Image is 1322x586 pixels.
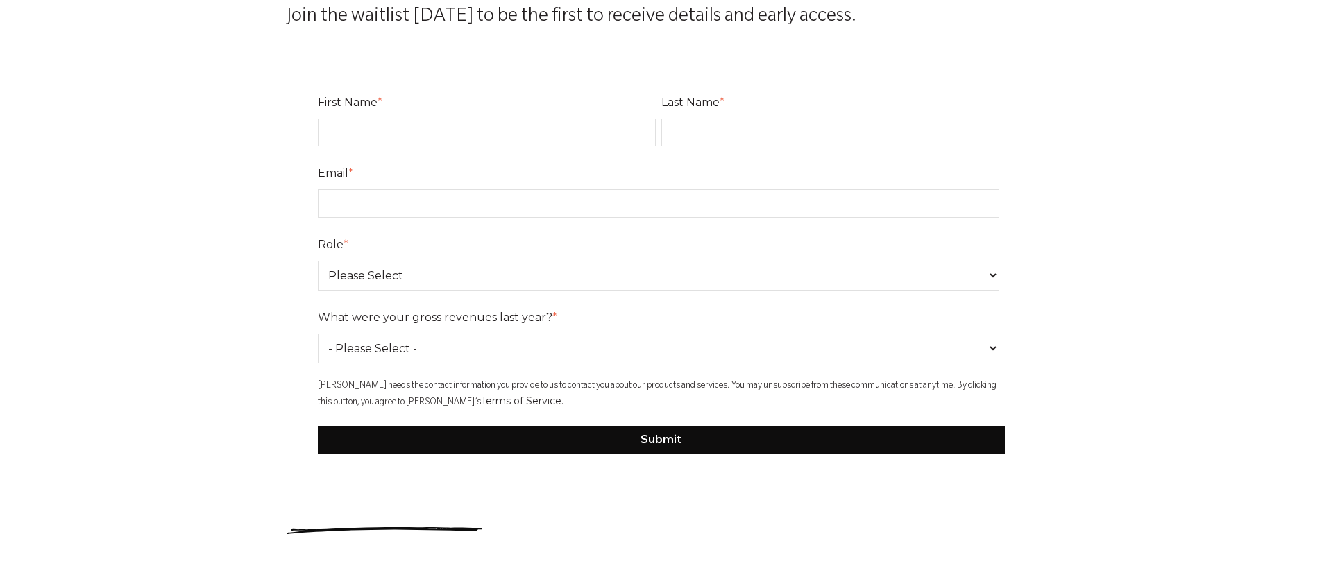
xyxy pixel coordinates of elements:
[318,379,1005,411] p: [PERSON_NAME] needs the contact information you provide to us to contact you about our products a...
[481,395,563,407] a: Terms of Service.
[318,166,348,180] span: Email
[318,96,378,109] span: First Name
[287,2,1036,33] p: Join the waitlist [DATE] to be the first to receive details and early access.
[318,311,552,324] span: What were your gross revenues last year?
[1253,519,1322,586] iframe: Chat Widget
[318,238,344,251] span: Role
[661,96,720,109] span: Last Name
[318,426,1005,454] input: Submit
[287,527,482,534] img: underline.svg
